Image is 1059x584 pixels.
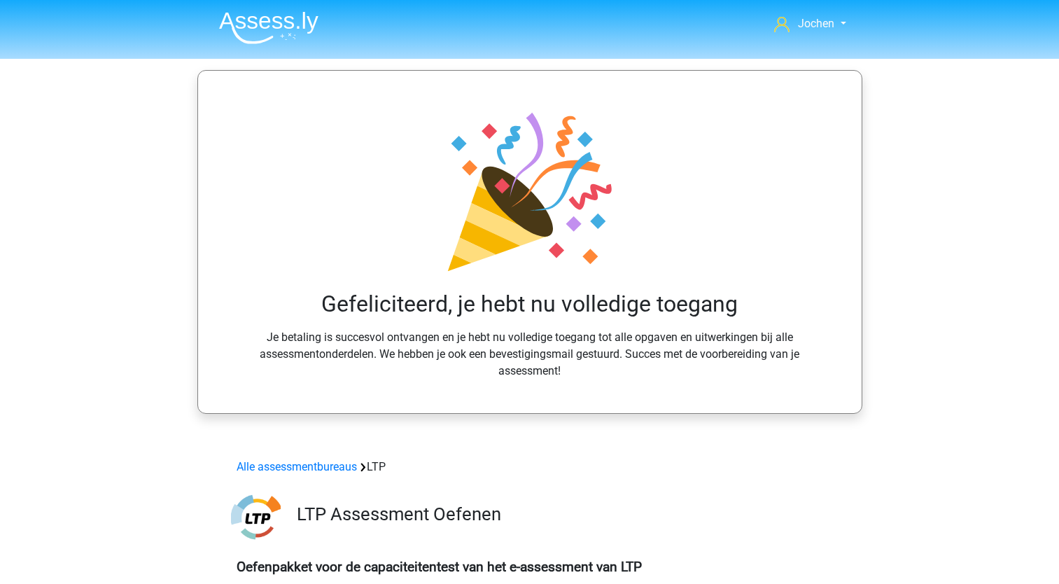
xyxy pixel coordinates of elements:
h3: LTP Assessment Oefenen [297,503,818,525]
b: Oefenpakket voor de capaciteitentest van het e-assessment van LTP [237,559,642,575]
a: Jochen [769,15,851,32]
img: Assessly [219,11,318,44]
span: Jochen [798,17,834,30]
div: Je betaling is succesvol ontvangen en je hebt nu volledige toegang tot alle opgaven en uitwerking... [232,104,828,379]
h2: Gefeliciteerd, je hebt nu volledige toegang [237,291,822,317]
a: Alle assessmentbureaus [237,460,357,473]
img: ltp.png [231,492,281,542]
div: LTP [231,459,829,475]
